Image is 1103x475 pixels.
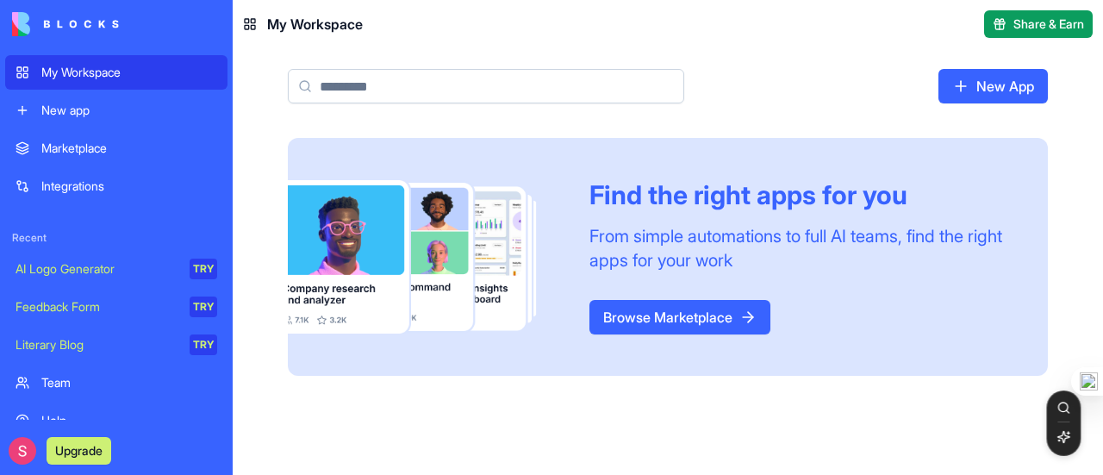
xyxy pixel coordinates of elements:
[5,55,227,90] a: My Workspace
[5,290,227,324] a: Feedback FormTRY
[5,252,227,286] a: AI Logo GeneratorTRY
[41,140,217,157] div: Marketplace
[41,64,217,81] div: My Workspace
[5,93,227,128] a: New app
[190,259,217,279] div: TRY
[938,69,1048,103] a: New App
[288,180,562,334] img: Frame_181_egmpey.png
[16,260,178,278] div: AI Logo Generator
[5,366,227,400] a: Team
[5,169,227,203] a: Integrations
[5,403,227,438] a: Help
[1013,16,1084,33] span: Share & Earn
[47,437,111,465] button: Upgrade
[190,334,217,355] div: TRY
[41,178,217,195] div: Integrations
[267,14,363,34] span: My Workspace
[5,231,227,245] span: Recent
[589,224,1006,272] div: From simple automations to full AI teams, find the right apps for your work
[5,131,227,166] a: Marketplace
[589,179,1006,210] div: Find the right apps for you
[984,10,1093,38] button: Share & Earn
[47,441,111,459] a: Upgrade
[16,298,178,316] div: Feedback Form
[5,328,227,362] a: Literary BlogTRY
[16,336,178,353] div: Literary Blog
[9,437,36,465] img: ACg8ocKjHKBvSXU6K3Yb6I98JzWgABUHVL1ky9RGumwdO1FB3r6vUQ=s96-c
[41,102,217,119] div: New app
[41,412,217,429] div: Help
[41,374,217,391] div: Team
[589,300,770,334] a: Browse Marketplace
[190,297,217,317] div: TRY
[12,12,119,36] img: logo
[1080,372,1098,391] img: one_i.png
